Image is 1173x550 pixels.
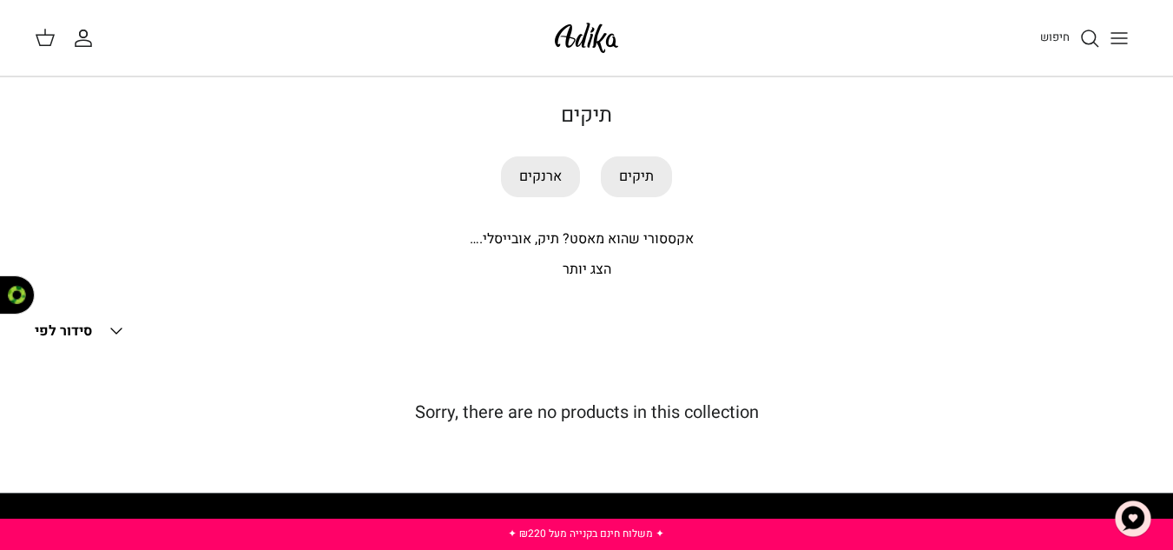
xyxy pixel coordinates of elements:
[470,229,694,249] span: אקססורי שהוא מאסט? תיק, אובייסלי.
[35,259,1138,282] p: הצג יותר
[1040,29,1070,45] span: חיפוש
[508,526,664,541] a: ✦ משלוח חינם בקנייה מעל ₪220 ✦
[35,312,127,350] button: סידור לפי
[1100,19,1138,57] button: Toggle menu
[601,156,672,197] a: תיקים
[73,28,101,49] a: החשבון שלי
[501,156,580,197] a: ארנקים
[1040,28,1100,49] a: חיפוש
[35,103,1138,129] h1: תיקים
[35,402,1138,423] h5: Sorry, there are no products in this collection
[1107,493,1159,545] button: צ'אט
[550,17,623,58] img: Adika IL
[35,321,92,341] span: סידור לפי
